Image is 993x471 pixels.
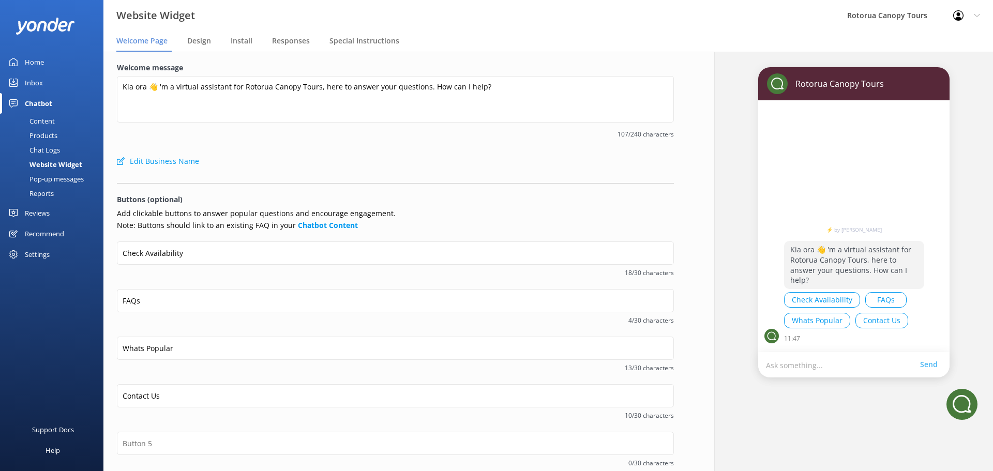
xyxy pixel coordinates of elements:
input: Button 3 [117,337,674,360]
p: Kia ora 👋 'm a virtual assistant for Rotorua Canopy Tours, here to answer your questions. How can... [784,241,924,288]
input: Button 5 [117,432,674,455]
button: Contact Us [855,313,908,328]
textarea: Kia ora 👋 'm a virtual assistant for Rotorua Canopy Tours, here to answer your questions. How can... [117,76,674,123]
img: yonder-white-logo.png [16,18,75,35]
p: Add clickable buttons to answer popular questions and encourage engagement. Note: Buttons should ... [117,208,674,231]
span: 4/30 characters [117,315,674,325]
button: Whats Popular [784,313,850,328]
button: Check Availability [784,292,860,308]
div: Content [6,114,55,128]
div: Chatbot [25,93,52,114]
span: 13/30 characters [117,363,674,373]
input: Button 2 [117,289,674,312]
div: Home [25,52,44,72]
div: Help [46,440,60,461]
h3: Website Widget [116,7,195,24]
input: Button 4 [117,384,674,407]
div: Pop-up messages [6,172,84,186]
div: Inbox [25,72,43,93]
span: Design [187,36,211,46]
a: Products [6,128,103,143]
p: Rotorua Canopy Tours [788,78,884,89]
a: Website Widget [6,157,103,172]
input: Button 1 [117,241,674,265]
p: Ask something... [766,360,920,370]
div: Products [6,128,57,143]
div: Reviews [25,203,50,223]
p: 11:47 [784,333,800,343]
p: Buttons (optional) [117,194,674,205]
div: Website Widget [6,157,82,172]
a: Reports [6,186,103,201]
button: Edit Business Name [117,151,199,172]
a: Content [6,114,103,128]
span: Special Instructions [329,36,399,46]
span: Responses [272,36,310,46]
span: 10/30 characters [117,411,674,420]
a: ⚡ by [PERSON_NAME] [784,227,924,232]
span: 18/30 characters [117,268,674,278]
div: Support Docs [32,419,74,440]
div: Settings [25,244,50,265]
label: Welcome message [117,62,674,73]
span: Welcome Page [116,36,168,46]
div: Reports [6,186,54,201]
button: FAQs [865,292,907,308]
span: 107/240 characters [117,129,674,139]
a: Chat Logs [6,143,103,157]
span: Install [231,36,252,46]
a: Pop-up messages [6,172,103,186]
div: Recommend [25,223,64,244]
a: Send [920,359,942,370]
a: Chatbot Content [298,220,358,230]
div: Chat Logs [6,143,60,157]
span: 0/30 characters [117,458,674,468]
